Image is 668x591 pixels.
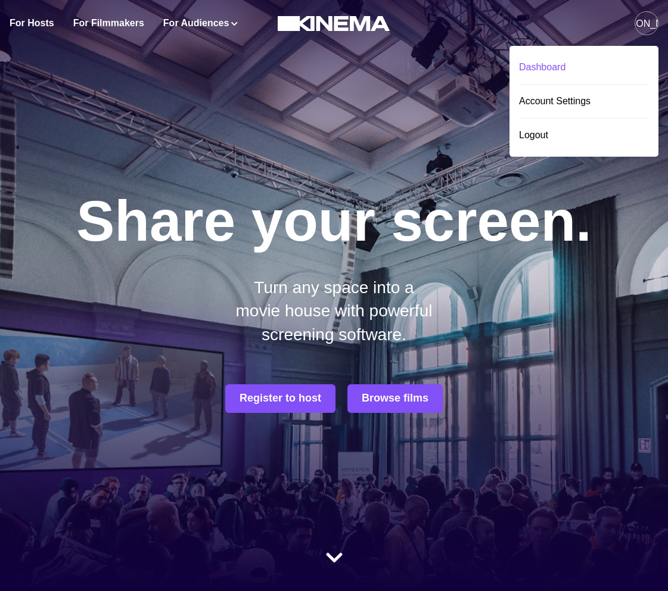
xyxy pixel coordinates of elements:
[519,51,649,85] a: Dashboard
[73,16,144,30] a: For Filmmakers
[10,16,54,30] a: For Hosts
[519,51,649,84] div: Dashboard
[225,384,335,413] button: Register to host
[163,16,238,30] button: For Audiences
[229,276,438,346] p: Turn any space into a movie house with powerful screening software.
[519,85,649,119] a: Account Settings
[519,85,649,118] div: Account Settings
[519,119,649,152] button: Logout
[347,384,443,413] a: Browse films
[76,178,591,264] p: Share your screen.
